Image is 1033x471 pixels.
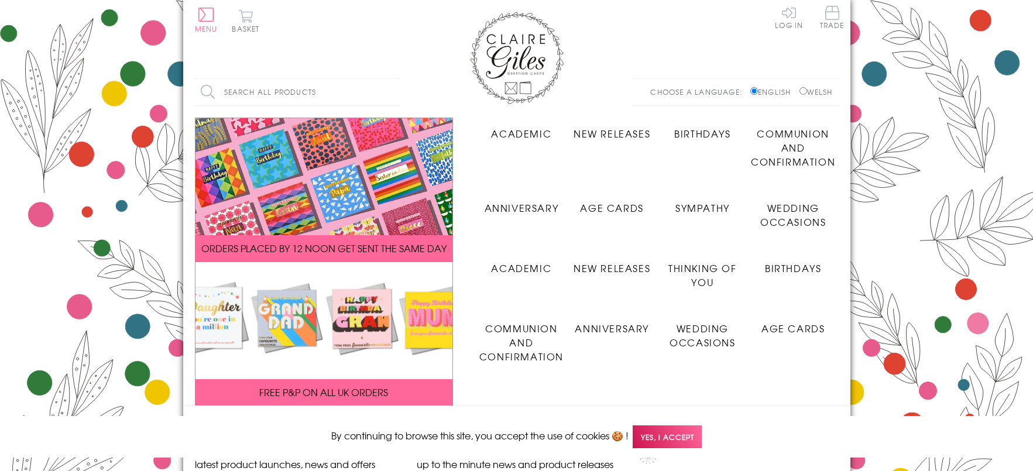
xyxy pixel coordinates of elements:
label: Welsh [799,87,833,97]
img: Claire Giles Greetings Cards [470,12,564,104]
p: Choose a language: [650,87,748,97]
button: Menu [195,8,218,32]
a: New Releases [567,118,657,140]
span: Age Cards [580,201,643,215]
span: Sympathy [675,201,730,215]
a: Log In [775,6,803,29]
span: New Releases [574,261,650,275]
span: Academic [491,126,551,140]
a: Sympathy [657,192,748,215]
span: Anniversary [485,201,559,215]
input: Search all products [195,79,400,105]
a: Birthdays [657,118,748,140]
a: Communion and Confirmation [476,312,567,363]
a: Academic [476,118,567,140]
button: Basket [230,9,262,32]
span: Yes, I accept [633,425,702,448]
span: Age Cards [761,321,825,335]
span: Wedding Occasions [670,321,735,349]
a: Birthdays [748,252,839,275]
input: Search [388,79,400,105]
span: Trade [820,6,845,29]
a: Anniversary [567,312,657,335]
span: New Releases [574,126,650,140]
span: ORDERS PLACED BY 12 NOON GET SENT THE SAME DAY [201,241,447,255]
a: New Releases [567,252,657,275]
span: Communion and Confirmation [751,126,835,169]
a: Accessibility Statement [663,446,809,462]
span: Birthdays [765,261,821,275]
a: Age Cards [748,312,839,335]
a: Thinking of You [657,252,748,289]
span: Academic [491,261,551,275]
span: Wedding Occasions [760,201,826,229]
input: Welsh [799,87,807,95]
a: Communion and Confirmation [748,118,839,169]
a: Wedding Occasions [657,312,748,349]
a: Trade [820,6,845,31]
span: Communion and Confirmation [479,321,564,363]
input: English [750,87,758,95]
a: Academic [476,252,567,275]
a: Wedding Occasions [748,192,839,229]
span: Birthdays [674,126,730,140]
span: Menu [195,23,218,34]
span: Thinking of You [668,261,737,289]
span: FREE P&P ON ALL UK ORDERS [259,385,388,399]
label: English [750,87,797,97]
span: Anniversary [575,321,649,335]
a: Age Cards [567,192,657,215]
a: Anniversary [476,192,567,215]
